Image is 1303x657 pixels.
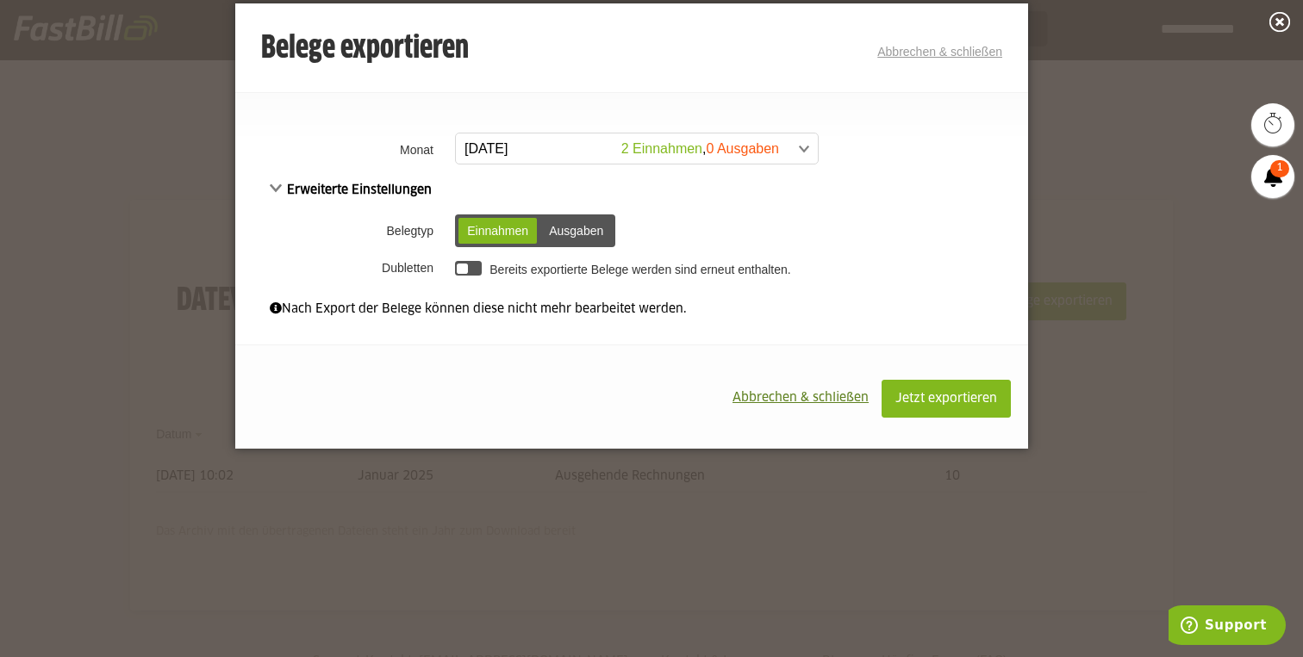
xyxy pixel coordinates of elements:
span: Jetzt exportieren [895,393,997,405]
span: 1 [1270,160,1289,177]
button: Jetzt exportieren [882,380,1011,418]
th: Monat [235,127,451,171]
label: Bereits exportierte Belege werden sind erneut enthalten. [489,263,790,276]
a: 1 [1251,155,1294,198]
button: Abbrechen & schließen [720,380,882,416]
span: Abbrechen & schließen [733,392,869,404]
div: Einnahmen [458,218,537,244]
iframe: Öffnet ein Widget, in dem Sie weitere Informationen finden [1169,605,1286,648]
div: Ausgaben [540,218,612,244]
a: Abbrechen & schließen [877,45,1002,59]
span: Erweiterte Einstellungen [270,184,432,196]
th: Belegtyp [235,208,451,253]
th: Dubletten [235,253,451,282]
h3: Belege exportieren [261,32,469,66]
div: Nach Export der Belege können diese nicht mehr bearbeitet werden. [270,300,994,319]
